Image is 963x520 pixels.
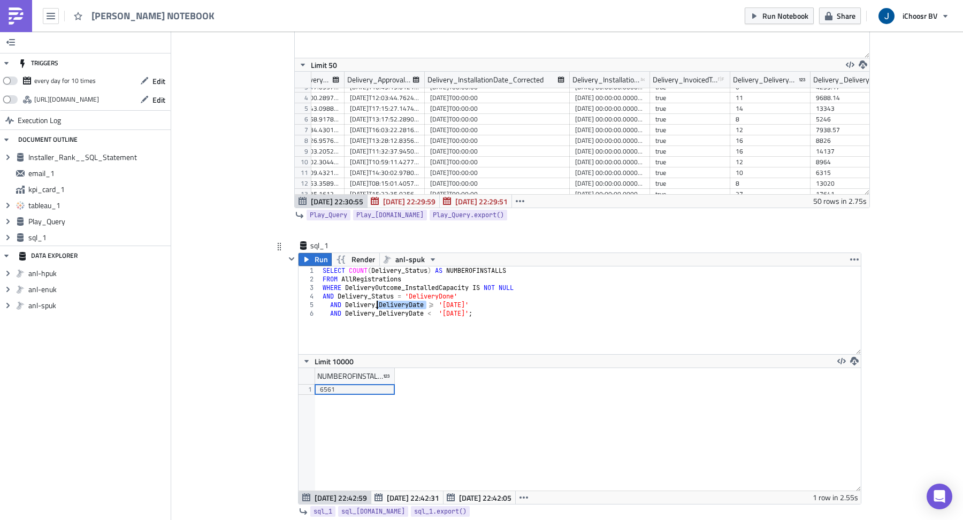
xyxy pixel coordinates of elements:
button: Run Notebook [745,7,814,24]
button: [DATE] 22:42:59 [299,491,371,504]
div: 16 [736,146,805,157]
div: [DATE] 00:00:00.0000000 +0 [575,103,645,114]
span: Share [837,10,855,21]
div: true [655,146,725,157]
a: sql_[DOMAIN_NAME] [338,506,408,517]
div: every day for 10 times [34,73,96,89]
div: 4 [299,292,320,301]
button: Render [331,253,380,266]
span: Execution Log [18,111,61,130]
button: [DATE] 22:42:31 [371,491,444,504]
span: sql_1 [28,233,168,242]
div: [DATE] 00:00:00.0000000 +0 [575,167,645,178]
span: tableau_1 [28,201,168,210]
div: [DATE]T13:17:52.289066 [350,114,419,125]
div: 8 [736,178,805,189]
div: [DATE] 00:00:00.0000000 +0 [575,114,645,125]
span: Limit 50 [311,59,337,71]
button: [DATE] 22:29:51 [439,195,512,208]
div: NUMBEROFINSTALLS [317,368,383,384]
div: [DATE]T00:00:00 [430,103,564,114]
span: kpi_card_1 [28,185,168,194]
span: [DATE] 22:42:31 [387,492,439,503]
div: Delivery_InvoicedToSupplier [653,72,718,88]
div: [DATE]T15:22:35.025685 [350,189,419,200]
div: [DATE] 00:00:00.0000000 +0 [575,93,645,103]
div: Delivery_InstallationDate_Original_As_String [572,72,640,88]
a: Play_Query.export() [430,210,507,220]
span: [DATE] 22:30:55 [311,196,363,207]
span: Installer_Rank__SQL_Statement [28,152,168,162]
div: 8964 [816,157,885,167]
a: sql_1 [310,506,335,517]
div: [DATE] 00:00:00.0000000 +0 [575,135,645,146]
div: 8 [736,114,805,125]
a: Play_Query [307,210,350,220]
div: https://pushmetrics.io/api/v1/report/PdL5RO7lpG/webhook?token=134e31a976764813b6582a3bdad51f51 [34,91,99,108]
div: [DATE]T00:00:00 [430,157,564,167]
button: iChoosr BV [872,4,955,28]
div: DOCUMENT OUTLINE [18,130,78,149]
span: sql_1 [310,240,353,251]
span: Limit 10000 [315,356,354,367]
button: Limit 50 [295,58,341,71]
div: 9688.14 [816,93,885,103]
span: sql_1.export() [414,506,467,517]
div: 6561 [320,384,389,395]
div: true [655,178,725,189]
button: Limit 10000 [299,355,357,368]
span: [DATE] 22:42:05 [459,492,511,503]
div: 27 [736,189,805,200]
div: 16 [736,135,805,146]
div: Open Intercom Messenger [927,484,952,509]
div: [DATE]T17:15:27.147470 [350,103,419,114]
button: Share [819,7,861,24]
div: 11 [736,93,805,103]
div: 12 [736,125,805,135]
div: 8826 [816,135,885,146]
div: 6 [299,309,320,318]
div: true [655,157,725,167]
div: 7938.57 [816,125,885,135]
div: [DATE]T00:00:00 [430,146,564,157]
div: [DATE] 00:00:00.0000000 +0 [575,178,645,189]
div: true [655,189,725,200]
div: [DATE]T00:00:00 [430,178,564,189]
div: Delivery_DeliveryOutcome_NumberOfPanels [733,72,799,88]
span: Run Notebook [762,10,808,21]
div: 5246 [816,114,885,125]
a: sql_1.export() [411,506,470,517]
div: true [655,103,725,114]
div: [DATE]T00:00:00 [430,125,564,135]
img: PushMetrics [7,7,25,25]
div: 14 [736,103,805,114]
div: true [655,114,725,125]
div: [DATE]T00:00:00 [430,93,564,103]
span: Play_[DOMAIN_NAME] [356,210,424,220]
div: [DATE] 00:00:00.0000000 +0 [575,189,645,200]
span: email_1 [28,169,168,178]
button: [DATE] 22:30:55 [295,195,368,208]
div: DATA EXPLORER [18,246,78,265]
a: Play_[DOMAIN_NAME] [353,210,427,220]
button: [DATE] 22:29:59 [367,195,440,208]
div: [DATE]T12:03:44.762450 [350,93,419,103]
div: 12 [736,157,805,167]
span: Play_Query [310,210,347,220]
div: true [655,167,725,178]
button: Hide content [285,253,298,265]
div: 10 [736,167,805,178]
body: Rich Text Area. Press ALT-0 for help. [4,4,536,73]
div: true [655,135,725,146]
div: true [655,125,725,135]
span: Play_Query [28,217,168,226]
span: Render [351,253,375,266]
div: [DATE]T14:30:02.978053 [350,167,419,178]
div: [DATE]T10:59:11.427789 [350,157,419,167]
div: [DATE]T16:03:22.281667 [350,125,419,135]
span: Play_Query.export() [433,210,504,220]
div: [DATE] 00:00:00.0000000 +0 [575,157,645,167]
div: 13020 [816,178,885,189]
div: [DATE]T00:00:00 [430,135,564,146]
span: sql_[DOMAIN_NAME] [341,506,405,517]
